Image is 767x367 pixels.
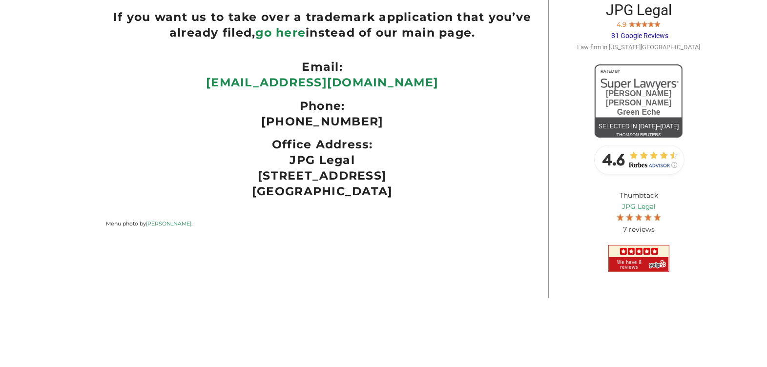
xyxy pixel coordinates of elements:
[595,64,683,138] a: [PERSON_NAME] [PERSON_NAME]Green EcheSelected in [DATE]–[DATE]thomson reuters
[648,20,654,27] img: Screen-Shot-2017-10-03-at-11.31.22-PM.jpg
[106,98,539,114] ul: Phone:
[644,212,652,220] img: Screen-Shot-2017-10-03-at-11.31.22-PM.jpg
[595,89,683,117] div: [PERSON_NAME] [PERSON_NAME] Green Eche
[564,183,713,243] div: Thumbtack
[595,121,683,132] div: Selected in [DATE]–[DATE]
[635,20,642,27] img: Screen-Shot-2017-10-03-at-11.31.22-PM.jpg
[626,212,633,220] img: Screen-Shot-2017-10-03-at-11.31.22-PM.jpg
[146,220,191,227] a: [PERSON_NAME]
[577,43,700,51] span: Law firm in [US_STATE][GEOGRAPHIC_DATA]
[595,129,683,141] div: thomson reuters
[654,212,661,220] img: Screen-Shot-2017-10-03-at-11.31.22-PM.jpg
[106,152,539,199] p: JPG Legal [STREET_ADDRESS] [GEOGRAPHIC_DATA]
[654,20,661,27] img: Screen-Shot-2017-10-03-at-11.31.22-PM.jpg
[106,137,539,152] ul: Office Address:
[577,9,700,51] a: JPG Legal 4.9 81 Google Reviews Law firm in [US_STATE][GEOGRAPHIC_DATA]
[106,59,539,75] ul: Email:
[590,140,687,179] img: Forbes-Advisor-Rating-JPG-Legal.jpg
[606,1,672,19] span: JPG Legal
[106,9,539,41] ul: If you want us to take over a trademark application that you’ve already filed, instead of our mai...
[623,225,655,234] span: 7 reviews
[255,25,306,40] a: go here
[106,114,539,129] p: [PHONE_NUMBER]
[635,212,643,220] img: Screen-Shot-2017-10-03-at-11.31.22-PM.jpg
[608,245,669,272] img: JPG Legal
[642,20,648,27] img: Screen-Shot-2017-10-03-at-11.31.22-PM.jpg
[629,20,635,27] img: Screen-Shot-2017-10-03-at-11.31.22-PM.jpg
[572,201,706,212] a: JPG Legal
[206,75,438,89] a: [EMAIL_ADDRESS][DOMAIN_NAME]
[611,32,668,40] span: 81 Google Reviews
[617,20,626,28] span: 4.9
[106,220,192,227] small: Menu photo by .
[617,212,624,220] img: Screen-Shot-2017-10-03-at-11.31.22-PM.jpg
